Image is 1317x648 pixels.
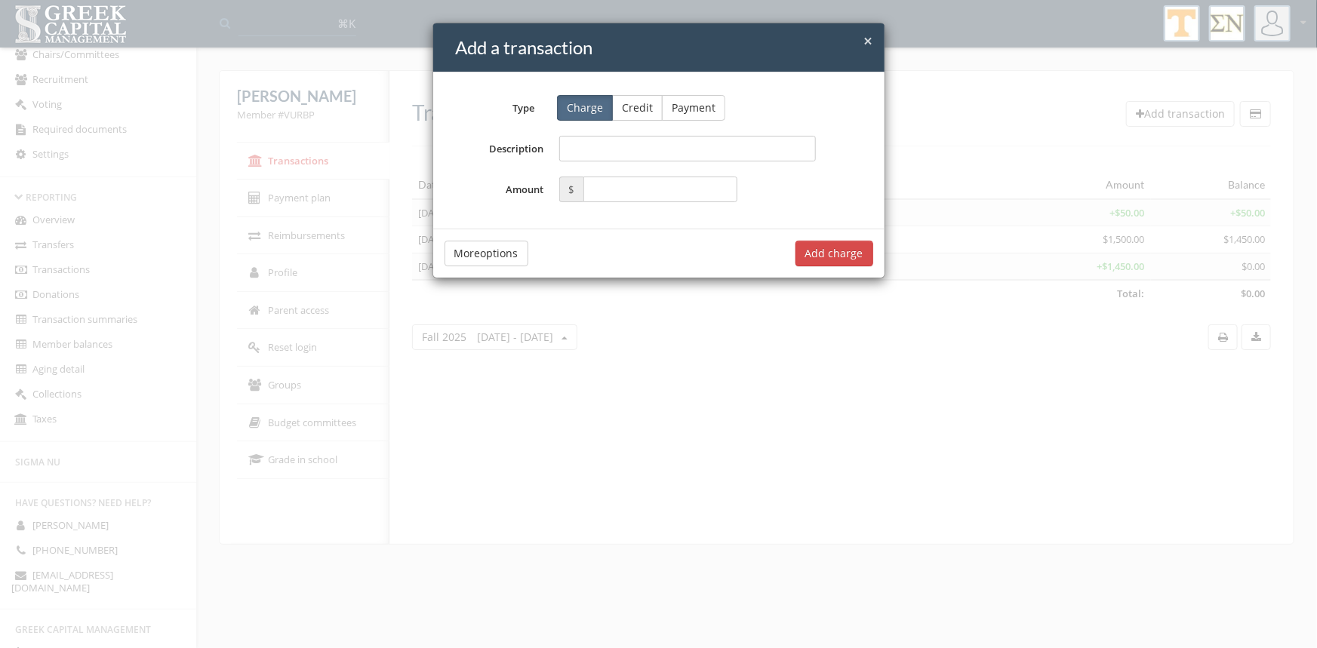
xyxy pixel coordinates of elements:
[445,136,552,161] label: Description
[795,241,873,266] button: Add charge
[445,177,552,202] label: Amount
[662,95,725,121] button: Payment
[433,96,546,115] label: Type
[456,35,873,60] h4: Add a transaction
[445,241,528,266] button: Moreoptions
[864,30,873,51] span: ×
[557,95,613,121] button: Charge
[612,95,663,121] button: Credit
[559,177,583,202] span: $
